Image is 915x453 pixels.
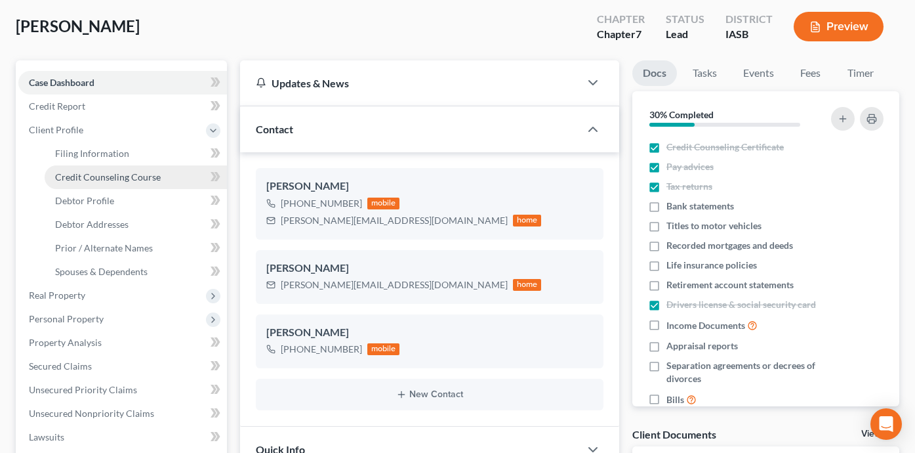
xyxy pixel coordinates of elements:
span: 7 [636,28,641,40]
a: Case Dashboard [18,71,227,95]
span: Secured Claims [29,360,92,372]
a: Debtor Profile [45,189,227,213]
span: Prior / Alternate Names [55,242,153,253]
span: Personal Property [29,313,104,324]
a: Property Analysis [18,331,227,355]
span: Credit Counseling Certificate [666,140,784,154]
span: Debtor Profile [55,195,114,206]
div: IASB [725,27,773,42]
a: Filing Information [45,142,227,165]
span: Debtor Addresses [55,219,129,230]
span: Property Analysis [29,337,102,348]
a: Lawsuits [18,425,227,449]
a: Fees [790,60,832,86]
a: View All [861,429,894,439]
a: Credit Report [18,95,227,118]
a: Timer [837,60,884,86]
a: Debtor Addresses [45,213,227,236]
div: Status [666,12,704,27]
span: [PERSON_NAME] [16,16,140,35]
div: Lead [666,27,704,42]
span: Pay advices [666,160,714,173]
button: Preview [794,12,884,41]
span: Retirement account statements [666,278,794,291]
span: Credit Report [29,100,85,112]
div: [PERSON_NAME] [266,179,593,194]
span: Unsecured Priority Claims [29,384,137,395]
span: Filing Information [55,148,129,159]
a: Credit Counseling Course [45,165,227,189]
div: [PERSON_NAME] [266,325,593,341]
span: Life insurance policies [666,259,757,272]
span: Titles to motor vehicles [666,219,762,232]
div: [PHONE_NUMBER] [281,343,362,356]
span: Lawsuits [29,431,64,442]
span: Income Documents [666,319,745,332]
span: Spouses & Dependents [55,266,148,277]
div: [PHONE_NUMBER] [281,197,362,210]
div: Updates & News [256,76,564,90]
span: Recorded mortgages and deeds [666,239,793,252]
div: [PERSON_NAME][EMAIL_ADDRESS][DOMAIN_NAME] [281,278,508,291]
span: Appraisal reports [666,339,738,353]
span: Drivers license & social security card [666,298,816,311]
a: Unsecured Priority Claims [18,378,227,402]
div: Chapter [597,12,645,27]
div: Open Intercom Messenger [870,408,902,440]
div: home [513,215,542,226]
div: Client Documents [632,427,716,441]
span: Bank statements [666,200,734,213]
div: home [513,279,542,291]
span: Bills [666,393,684,406]
a: Unsecured Nonpriority Claims [18,402,227,425]
span: Credit Counseling Course [55,171,161,183]
span: Case Dashboard [29,77,94,88]
a: Prior / Alternate Names [45,236,227,260]
a: Secured Claims [18,355,227,378]
span: Tax returns [666,180,712,193]
span: Real Property [29,290,85,301]
div: [PERSON_NAME] [266,261,593,276]
button: New Contact [266,389,593,400]
div: mobile [367,343,400,355]
strong: 30% Completed [649,109,714,120]
a: Events [733,60,784,86]
a: Docs [632,60,677,86]
a: Tasks [682,60,727,86]
span: Separation agreements or decrees of divorces [666,359,821,385]
span: Unsecured Nonpriority Claims [29,408,154,419]
div: mobile [367,198,400,209]
span: Contact [256,123,293,135]
a: Spouses & Dependents [45,260,227,284]
div: Chapter [597,27,645,42]
span: Client Profile [29,124,83,135]
div: District [725,12,773,27]
div: [PERSON_NAME][EMAIL_ADDRESS][DOMAIN_NAME] [281,214,508,227]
